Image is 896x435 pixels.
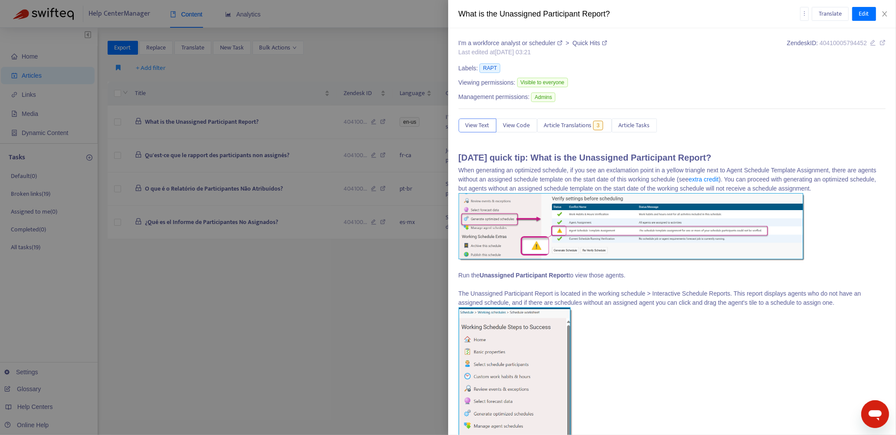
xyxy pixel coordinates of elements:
button: more [800,7,809,21]
strong: Unassigned Participant Report [480,272,569,279]
button: View Code [496,119,537,132]
span: more [801,10,807,16]
span: Translate [819,9,842,19]
img: 95d47195-9b85-660d-a15d-c5c67cf30c97.png [459,193,806,262]
span: View Text [466,121,489,130]
a: I'm a workforce analyst or scheduler [459,40,564,46]
span: Edit [859,9,869,19]
a: Quick Hits [573,40,607,46]
span: 3 [593,121,603,130]
span: Viewing permissions: [459,78,515,87]
span: close [881,10,888,17]
span: RAPT [479,63,500,73]
button: Translate [812,7,849,21]
span: Article Translations [544,121,592,130]
span: 40410005794452 [820,40,867,46]
div: Zendesk ID: [787,39,886,57]
strong: [DATE] quick tip: What is the Unassigned Participant Report? [459,153,712,162]
button: Close [879,10,891,18]
div: > [459,39,607,48]
span: View Code [503,121,530,130]
span: Management permissions: [459,92,530,102]
span: Labels: [459,64,478,73]
button: Article Tasks [612,119,657,132]
button: Edit [852,7,876,21]
iframe: Button to launch messaging window [861,400,889,428]
a: extra credit [689,176,719,183]
div: Last edited at [DATE] 03:21 [459,48,607,57]
button: Article Translations3 [537,119,612,132]
button: View Text [459,119,496,132]
span: Visible to everyone [517,78,568,87]
span: Admins [531,92,555,102]
div: What is the Unassigned Participant Report? [459,8,800,20]
span: Article Tasks [619,121,650,130]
